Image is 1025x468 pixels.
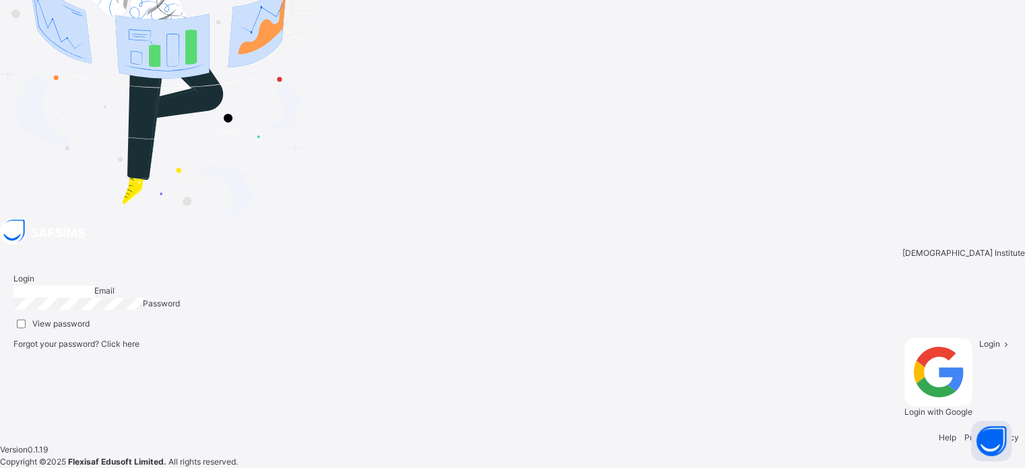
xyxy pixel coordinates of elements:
[32,318,90,330] label: View password
[964,432,1019,442] a: Privacy Policy
[94,286,115,296] span: Email
[979,339,1000,349] span: Login
[143,298,180,308] span: Password
[13,339,139,349] span: Forgot your password?
[902,247,1025,259] span: [DEMOGRAPHIC_DATA] Institute
[939,432,956,442] a: Help
[13,273,34,283] span: Login
[101,339,139,349] a: Click here
[971,421,1012,461] button: Open asap
[68,457,166,467] strong: Flexisaf Edusoft Limited.
[904,338,972,406] img: google.396cfc9801f0270233282035f929180a.svg
[904,407,972,417] span: Login with Google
